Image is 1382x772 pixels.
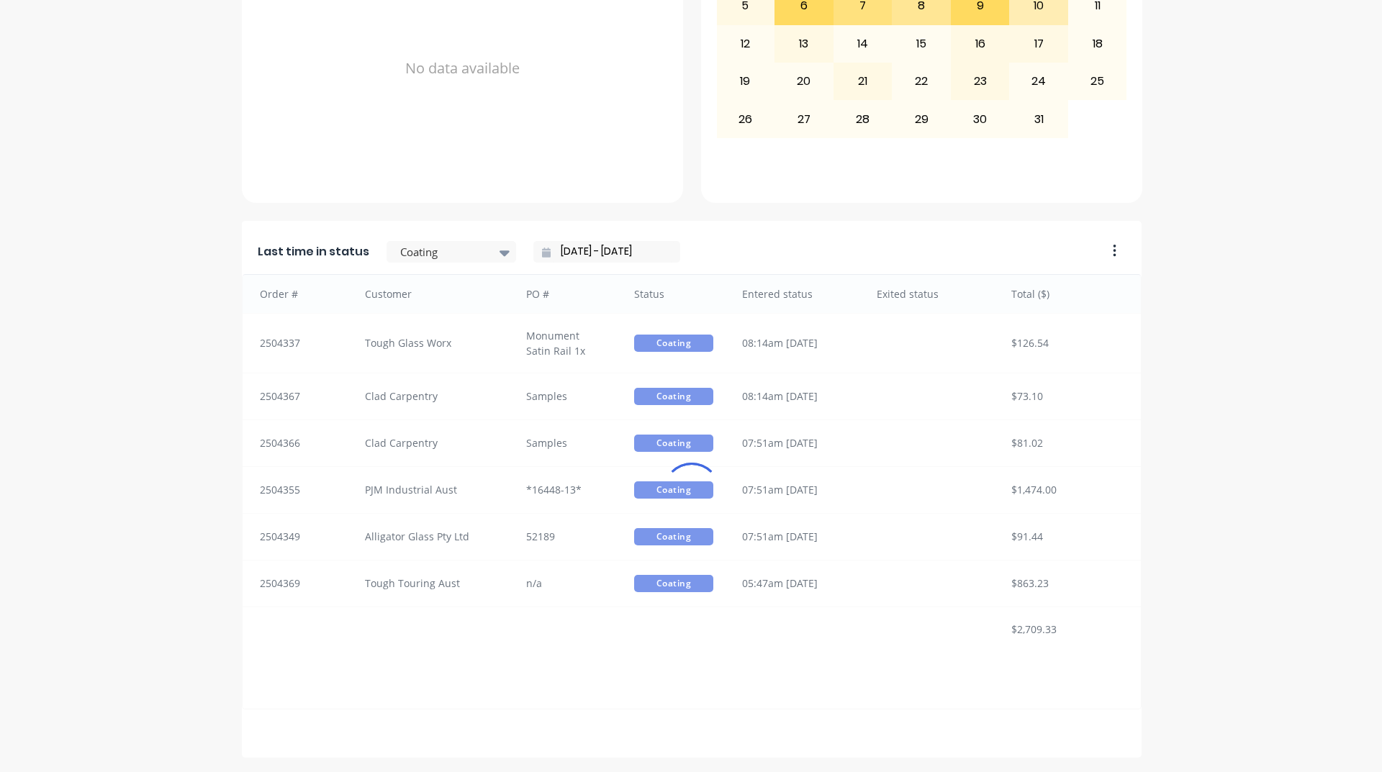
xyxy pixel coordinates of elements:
div: 17 [1010,26,1067,62]
div: 12 [717,26,774,62]
div: 25 [1069,63,1126,99]
div: 13 [775,26,833,62]
div: 29 [893,101,950,137]
div: 27 [775,101,833,137]
div: 24 [1010,63,1067,99]
input: Filter by date [551,241,674,263]
div: 31 [1010,101,1067,137]
div: 22 [893,63,950,99]
div: 19 [717,63,774,99]
div: 26 [717,101,774,137]
div: 18 [1069,26,1126,62]
div: 21 [834,63,892,99]
div: 16 [952,26,1009,62]
span: Last time in status [258,243,369,260]
div: 30 [952,101,1009,137]
div: 15 [893,26,950,62]
div: 14 [834,26,892,62]
div: 23 [952,63,1009,99]
div: 20 [775,63,833,99]
div: 28 [834,101,892,137]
